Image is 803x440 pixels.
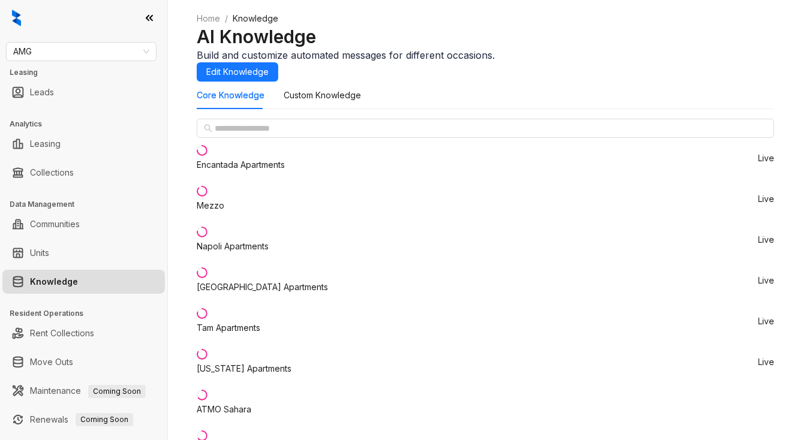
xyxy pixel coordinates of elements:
span: Live [758,358,774,366]
div: Build and customize automated messages for different occasions. [197,48,774,62]
li: Rent Collections [2,321,165,345]
li: Maintenance [2,379,165,403]
span: AMG [13,43,149,61]
a: Move Outs [30,350,73,374]
span: Coming Soon [88,385,146,398]
li: Renewals [2,408,165,432]
h2: AI Knowledge [197,25,774,48]
h3: Resident Operations [10,308,167,319]
div: Mezzo [197,199,224,212]
span: Live [758,276,774,285]
a: Leads [30,80,54,104]
li: / [225,12,228,25]
li: Knowledge [2,270,165,294]
div: ATMO Sahara [197,403,251,416]
li: Collections [2,161,165,185]
a: Knowledge [30,270,78,294]
span: search [204,124,212,132]
li: Leasing [2,132,165,156]
a: Communities [30,212,80,236]
div: Custom Knowledge [284,89,361,102]
div: Core Knowledge [197,89,264,102]
h3: Leasing [10,67,167,78]
span: Coming Soon [76,413,133,426]
h3: Analytics [10,119,167,129]
h3: Data Management [10,199,167,210]
li: Communities [2,212,165,236]
span: Live [758,195,774,203]
a: Home [194,12,222,25]
a: RenewalsComing Soon [30,408,133,432]
span: Knowledge [233,13,278,23]
div: Encantada Apartments [197,158,285,171]
img: logo [12,10,21,26]
div: [US_STATE] Apartments [197,362,291,375]
span: Live [758,236,774,244]
div: Tam Apartments [197,321,260,334]
span: Live [758,154,774,162]
li: Move Outs [2,350,165,374]
li: Leads [2,80,165,104]
a: Collections [30,161,74,185]
li: Units [2,241,165,265]
span: Live [758,317,774,326]
a: Rent Collections [30,321,94,345]
a: Leasing [30,132,61,156]
span: Edit Knowledge [206,65,269,79]
div: [GEOGRAPHIC_DATA] Apartments [197,281,328,294]
div: Napoli Apartments [197,240,269,253]
button: Edit Knowledge [197,62,278,82]
a: Units [30,241,49,265]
